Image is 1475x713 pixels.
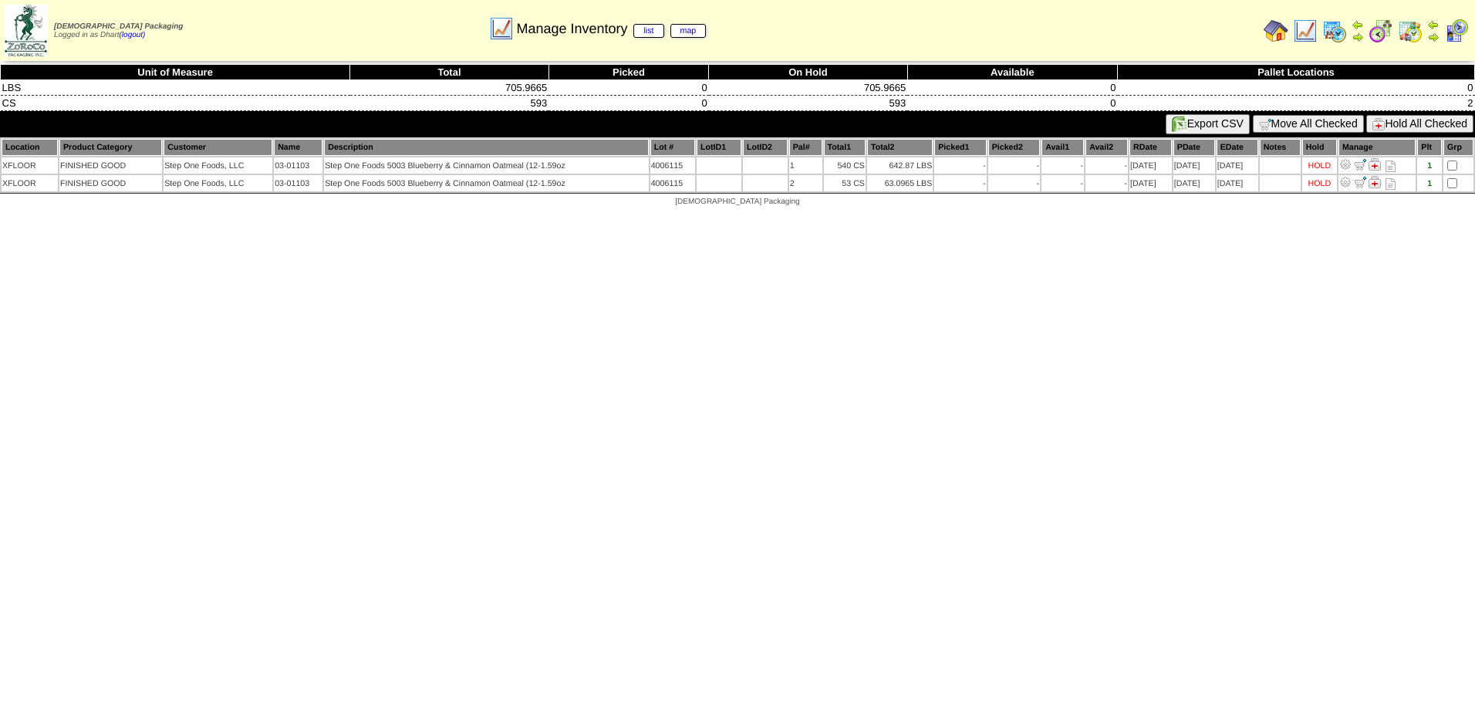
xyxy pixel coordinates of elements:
th: LotID1 [697,139,741,156]
i: Note [1386,161,1396,172]
img: line_graph.gif [1293,19,1318,43]
th: LotID2 [743,139,788,156]
td: 540 CS [824,157,866,174]
td: 2 [789,175,822,191]
td: 0 [548,96,708,111]
th: Available [907,65,1117,80]
td: 0 [548,80,708,96]
td: 0 [1118,80,1475,96]
img: arrowright.gif [1352,31,1364,43]
th: Manage [1338,139,1416,156]
td: 03-01103 [274,175,322,191]
td: LBS [1,80,350,96]
td: 53 CS [824,175,866,191]
td: Step One Foods 5003 Blueberry & Cinnamon Oatmeal (12-1.59oz [324,157,648,174]
td: - [934,175,986,191]
td: 593 [709,96,907,111]
th: PDate [1173,139,1215,156]
img: Manage Hold [1369,176,1381,188]
td: 03-01103 [274,157,322,174]
td: 0 [907,96,1117,111]
td: - [1041,175,1084,191]
div: 1 [1418,161,1441,171]
span: [DEMOGRAPHIC_DATA] Packaging [675,198,799,206]
td: FINISHED GOOD [59,157,162,174]
td: [DATE] [1173,175,1215,191]
img: calendarinout.gif [1398,19,1423,43]
div: HOLD [1308,179,1332,188]
td: [DATE] [1129,175,1172,191]
td: CS [1,96,350,111]
td: FINISHED GOOD [59,175,162,191]
button: Export CSV [1166,114,1250,134]
th: Picked1 [934,139,986,156]
td: [DATE] [1217,157,1258,174]
i: Note [1386,178,1396,190]
img: hold.gif [1372,118,1385,130]
th: Description [324,139,648,156]
th: Picked2 [988,139,1040,156]
span: [DEMOGRAPHIC_DATA] Packaging [54,22,183,31]
td: [DATE] [1173,157,1215,174]
th: Total1 [824,139,866,156]
td: [DATE] [1217,175,1258,191]
td: - [1085,175,1128,191]
span: Manage Inventory [516,21,706,37]
th: Lot # [650,139,695,156]
td: 2 [1118,96,1475,111]
td: 0 [907,80,1117,96]
td: 1 [789,157,822,174]
th: Total [350,65,548,80]
img: line_graph.gif [489,16,514,41]
th: Product Category [59,139,162,156]
div: HOLD [1308,161,1332,171]
th: On Hold [709,65,907,80]
img: arrowleft.gif [1427,19,1440,31]
th: Avail2 [1085,139,1128,156]
th: Pallet Locations [1118,65,1475,80]
th: Notes [1260,139,1301,156]
img: Move [1354,176,1366,188]
button: Move All Checked [1253,115,1364,133]
a: (logout) [120,31,146,39]
img: Move [1354,158,1366,171]
img: arrowright.gif [1427,31,1440,43]
th: Picked [548,65,708,80]
th: Pal# [789,139,822,156]
th: Hold [1302,139,1337,156]
th: Customer [164,139,272,156]
th: Grp [1443,139,1473,156]
td: XFLOOR [2,157,58,174]
a: list [633,24,663,38]
td: - [1041,157,1084,174]
td: 4006115 [650,157,695,174]
th: Avail1 [1041,139,1084,156]
img: calendarprod.gif [1322,19,1347,43]
td: 593 [350,96,548,111]
th: Unit of Measure [1,65,350,80]
td: - [934,157,986,174]
td: - [1085,157,1128,174]
td: Step One Foods 5003 Blueberry & Cinnamon Oatmeal (12-1.59oz [324,175,648,191]
td: XFLOOR [2,175,58,191]
button: Hold All Checked [1366,115,1473,133]
td: Step One Foods, LLC [164,175,272,191]
th: Plt [1417,139,1442,156]
td: [DATE] [1129,157,1172,174]
div: 1 [1418,179,1441,188]
img: calendarcustomer.gif [1444,19,1469,43]
th: RDate [1129,139,1172,156]
img: Adjust [1339,176,1352,188]
td: 63.0965 LBS [867,175,933,191]
img: home.gif [1264,19,1288,43]
span: Logged in as Dhart [54,22,183,39]
td: 705.9665 [709,80,907,96]
img: arrowleft.gif [1352,19,1364,31]
th: Location [2,139,58,156]
th: EDate [1217,139,1258,156]
img: cart.gif [1259,118,1271,130]
td: 642.87 LBS [867,157,933,174]
td: - [988,175,1040,191]
td: 4006115 [650,175,695,191]
td: 705.9665 [350,80,548,96]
